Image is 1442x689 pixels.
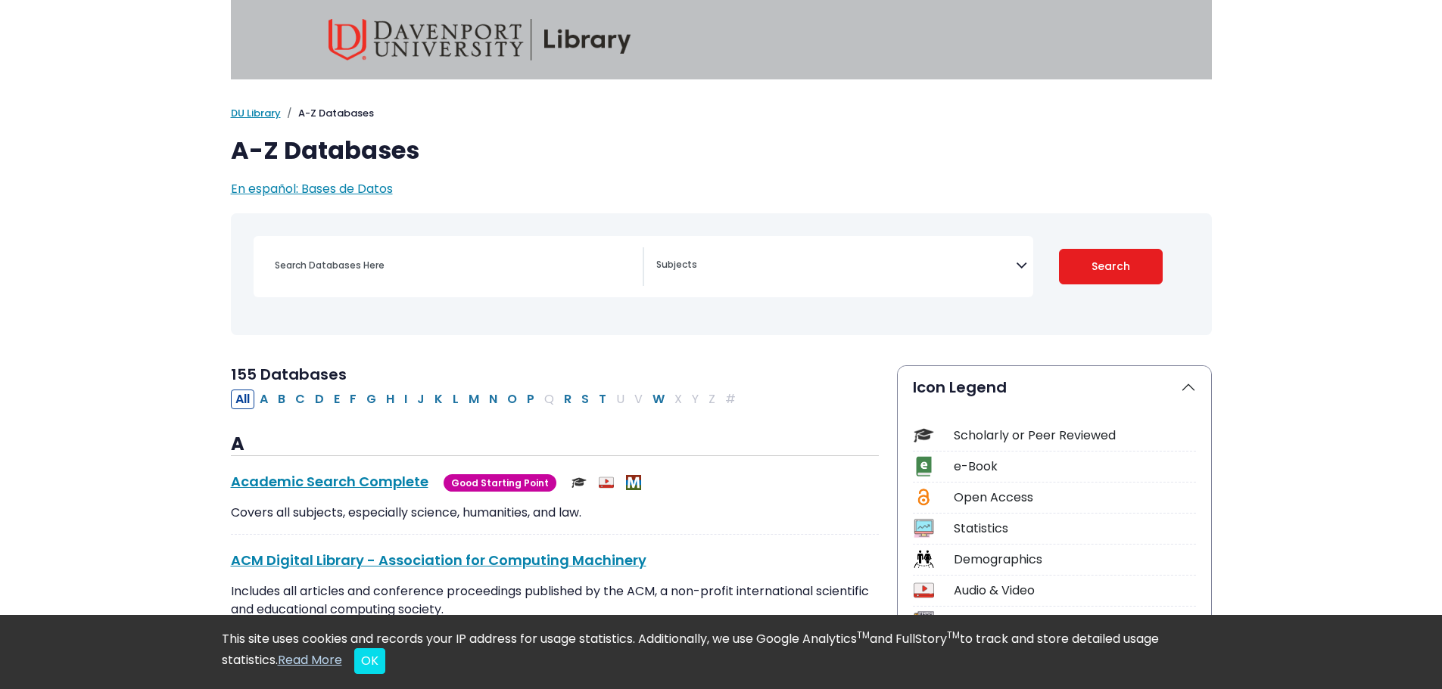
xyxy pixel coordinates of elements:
[231,390,742,407] div: Alpha-list to filter by first letter of database name
[914,518,934,538] img: Icon Statistics
[1059,249,1163,284] button: Submit for Search Results
[954,551,1196,569] div: Demographics
[484,390,502,409] button: Filter Results N
[914,487,933,507] img: Icon Open Access
[273,390,290,409] button: Filter Results B
[231,364,347,385] span: 155 Databases
[430,390,447,409] button: Filter Results K
[231,136,1212,165] h1: A-Z Databases
[464,390,484,409] button: Filter Results M
[231,390,254,409] button: All
[222,630,1221,674] div: This site uses cookies and records your IP address for usage statistics. Additionally, we use Goo...
[914,549,934,570] img: Icon Demographics
[954,458,1196,476] div: e-Book
[559,390,576,409] button: Filter Results R
[281,106,374,121] li: A-Z Databases
[231,106,281,120] a: DU Library
[954,489,1196,507] div: Open Access
[947,628,960,641] sup: TM
[898,366,1211,408] button: Icon Legend
[329,390,344,409] button: Filter Results E
[255,390,273,409] button: Filter Results A
[522,390,539,409] button: Filter Results P
[648,390,669,409] button: Filter Results W
[266,254,643,276] input: Search database by title or keyword
[231,582,879,637] p: Includes all articles and conference proceedings published by the ACM, a non-profit international...
[954,582,1196,600] div: Audio & Video
[577,390,593,409] button: Filter Results S
[362,390,381,409] button: Filter Results G
[572,475,587,490] img: Scholarly or Peer Reviewed
[382,390,399,409] button: Filter Results H
[400,390,412,409] button: Filter Results I
[914,580,934,601] img: Icon Audio & Video
[231,106,1212,121] nav: breadcrumb
[278,651,342,669] a: Read More
[231,472,428,491] a: Academic Search Complete
[914,425,934,445] img: Icon Scholarly or Peer Reviewed
[345,390,361,409] button: Filter Results F
[231,551,646,570] a: ACM Digital Library - Association for Computing Machinery
[954,427,1196,445] div: Scholarly or Peer Reviewed
[354,648,385,674] button: Close
[914,611,934,632] img: Icon Newspapers
[231,504,879,522] p: Covers all subjects, especially science, humanities, and law.
[310,390,329,409] button: Filter Results D
[291,390,310,409] button: Filter Results C
[231,180,393,197] a: En español: Bases de Datos
[444,474,556,492] span: Good Starting Point
[231,433,879,456] h3: A
[448,390,463,409] button: Filter Results L
[857,628,870,641] sup: TM
[954,520,1196,538] div: Statistics
[329,19,631,61] img: Davenport University Library
[413,390,429,409] button: Filter Results J
[503,390,522,409] button: Filter Results O
[231,213,1212,335] nav: Search filters
[594,390,611,409] button: Filter Results T
[599,475,614,490] img: Audio & Video
[914,456,934,476] img: Icon e-Book
[954,613,1196,631] div: Newspapers
[656,260,1016,272] textarea: Search
[626,475,641,490] img: MeL (Michigan electronic Library)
